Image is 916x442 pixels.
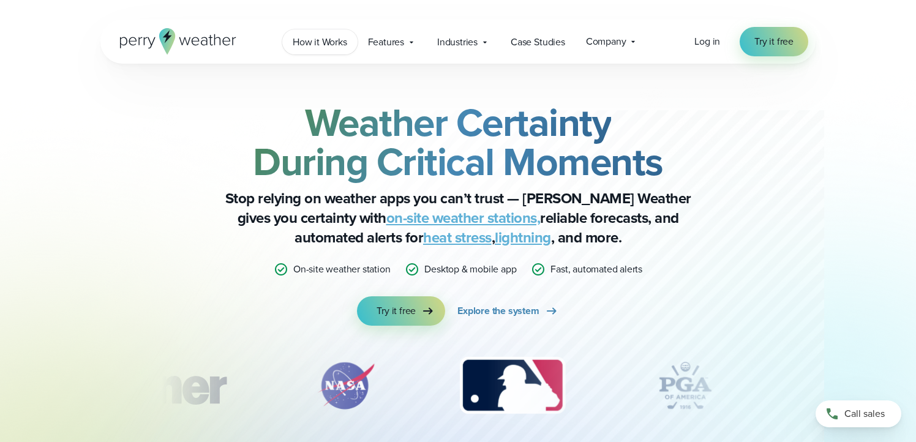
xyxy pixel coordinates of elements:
[293,262,390,277] p: On-site weather station
[740,27,808,56] a: Try it free
[303,355,389,416] div: 2 of 12
[457,296,558,326] a: Explore the system
[816,400,901,427] a: Call sales
[253,94,663,190] strong: Weather Certainty During Critical Moments
[293,35,347,50] span: How it Works
[694,34,720,48] span: Log in
[368,35,404,50] span: Features
[70,355,244,416] img: Turner-Construction_1.svg
[437,35,478,50] span: Industries
[448,355,577,416] div: 3 of 12
[282,29,358,54] a: How it Works
[386,207,541,229] a: on-site weather stations,
[357,296,445,326] a: Try it free
[636,355,734,416] img: PGA.svg
[303,355,389,416] img: NASA.svg
[213,189,703,247] p: Stop relying on weather apps you can’t trust — [PERSON_NAME] Weather gives you certainty with rel...
[448,355,577,416] img: MLB.svg
[500,29,576,54] a: Case Studies
[754,34,794,49] span: Try it free
[636,355,734,416] div: 4 of 12
[457,304,539,318] span: Explore the system
[495,227,551,249] a: lightning
[70,355,244,416] div: 1 of 12
[377,304,416,318] span: Try it free
[423,227,492,249] a: heat stress
[550,262,642,277] p: Fast, automated alerts
[844,406,885,421] span: Call sales
[586,34,626,49] span: Company
[162,355,754,422] div: slideshow
[511,35,565,50] span: Case Studies
[424,262,516,277] p: Desktop & mobile app
[694,34,720,49] a: Log in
